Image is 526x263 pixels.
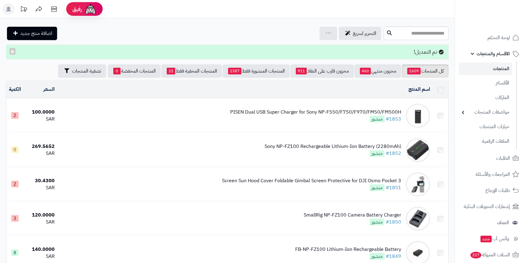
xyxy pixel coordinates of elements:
[16,3,31,17] a: تحديثات المنصة
[72,67,101,75] span: تصفية المنتجات
[26,184,55,191] div: SAR
[464,202,510,211] span: إشعارات التحويلات البنكية
[11,249,19,256] span: 8
[459,199,522,214] a: إشعارات التحويلات البنكية
[459,63,512,75] a: المنتجات
[113,68,121,74] span: 0
[459,77,512,90] a: الأقسام
[408,86,430,93] a: اسم المنتج
[222,177,401,184] div: Screen Sun Hood Cover Foldable Gimbal Screen Protective for DJI Osmo Pocket 3
[406,104,430,128] img: PISEN Dual USB Super Charger for Sony NP-F550/F750/F970/FM50/FM500H
[26,253,55,260] div: SAR
[459,120,512,133] a: خيارات المنتجات
[406,207,430,231] img: SmallRig NP-FZ100 Camera Battery Charger
[26,116,55,123] div: SAR
[11,181,19,187] span: 2
[26,150,55,157] div: SAR
[26,219,55,226] div: SAR
[370,219,384,225] span: منشور
[11,112,19,119] span: 2
[223,64,290,78] a: المنتجات المنشورة فقط1587
[295,246,401,253] div: FB-NP-FZ100 Lithium-Ion Rechargeable Battery
[84,3,97,15] img: ai-face.png
[459,167,522,182] a: المراجعات والأسئلة
[20,30,52,37] span: اضافة منتج جديد
[459,183,522,198] a: طلبات الإرجاع
[339,27,381,40] a: التحرير لسريع
[406,172,430,196] img: Screen Sun Hood Cover Foldable Gimbal Screen Protective for DJI Osmo Pocket 3
[11,215,19,222] span: 3
[459,135,512,148] a: الملفات الرقمية
[265,143,401,150] div: Sony NP-FZ100 Rechargeable Lithium-Ion Battery (2280mAh)
[230,109,401,116] div: PISEN Dual USB Super Charger for Sony NP-F550/F750/F970/FM50/FM500H
[304,212,401,219] div: SmallRig NP-FZ100 Camera Battery Charger
[9,48,15,55] button: ×
[459,215,522,230] a: العملاء
[43,86,55,93] a: السعر
[386,115,401,123] a: #1853
[386,184,401,191] a: #1851
[402,64,449,78] a: كل المنتجات1609
[480,234,509,243] span: وآتس آب
[496,154,510,162] span: الطلبات
[296,68,307,74] span: 911
[167,68,175,74] span: 22
[470,252,481,258] span: 327
[459,106,512,119] a: مواصفات المنتجات
[6,45,449,59] div: تم التعديل!
[9,86,21,93] a: الكمية
[487,33,510,42] span: لوحة التحكم
[459,30,522,45] a: لوحة التحكم
[26,177,55,184] div: 30.4300
[228,68,241,74] span: 1587
[161,64,222,78] a: المنتجات المخفية فقط22
[370,116,384,122] span: منشور
[26,212,55,219] div: 120.0000
[459,91,512,104] a: الماركات
[370,184,384,191] span: منشور
[386,253,401,260] a: #1849
[26,143,55,150] div: 269.5652
[370,150,384,157] span: منشور
[476,170,510,179] span: المراجعات والأسئلة
[386,218,401,226] a: #1850
[11,146,19,153] span: 0
[459,151,522,166] a: الطلبات
[370,253,384,260] span: منشور
[459,231,522,246] a: وآتس آبجديد
[26,246,55,253] div: 140.0000
[354,64,401,78] a: مخزون منتهي460
[108,64,161,78] a: المنتجات المخفضة0
[26,109,55,116] div: 100.0000
[290,64,354,78] a: مخزون قارب على النفاذ911
[480,236,492,242] span: جديد
[360,68,371,74] span: 460
[353,30,376,37] span: التحرير لسريع
[485,186,510,195] span: طلبات الإرجاع
[58,64,106,78] button: تصفية المنتجات
[407,68,421,74] span: 1609
[7,27,57,40] a: اضافة منتج جديد
[386,150,401,157] a: #1852
[72,5,82,13] span: رفيق
[485,16,520,29] img: logo-2.png
[406,138,430,162] img: Sony NP-FZ100 Rechargeable Lithium-Ion Battery (2280mAh)
[470,251,510,259] span: السلات المتروكة
[497,218,509,227] span: العملاء
[476,50,510,58] span: الأقسام والمنتجات
[459,248,522,262] a: السلات المتروكة327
